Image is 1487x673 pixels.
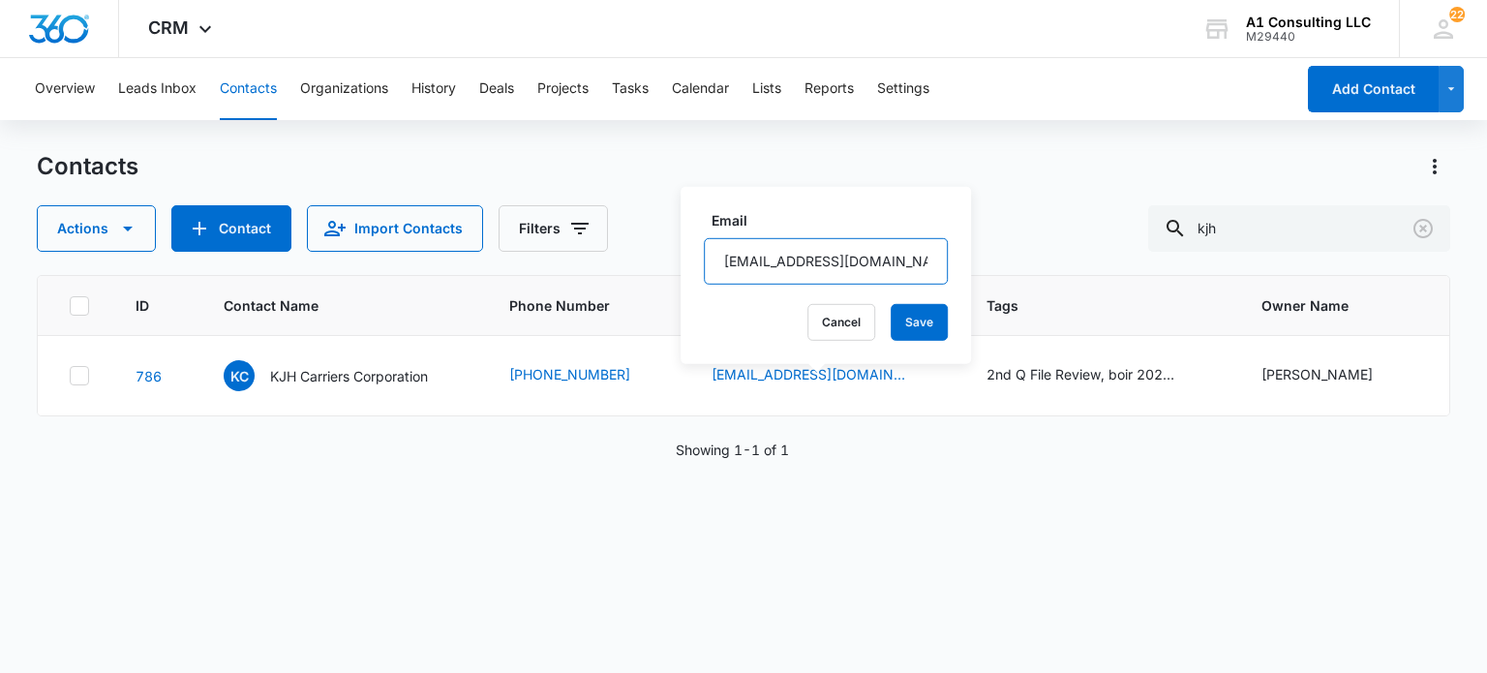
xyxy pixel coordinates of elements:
[224,360,463,391] div: Contact Name - KJH Carriers Corporation - Select to Edit Field
[509,364,665,387] div: Phone Number - (518) 316-6151 - Select to Edit Field
[752,58,781,120] button: Lists
[224,295,435,316] span: Contact Name
[1148,205,1450,252] input: Search Contacts
[224,360,255,391] span: KC
[300,58,388,120] button: Organizations
[1408,213,1439,244] button: Clear
[986,295,1187,316] span: Tags
[704,238,948,285] input: Email
[148,17,189,38] span: CRM
[1419,151,1450,182] button: Actions
[37,152,138,181] h1: Contacts
[986,364,1180,384] div: 2nd Q File Review, boir 2025, English , HUT Renewal 2024, LOYALTY CLIENT, [GEOGRAPHIC_DATA] IRP C...
[537,58,589,120] button: Projects
[136,368,162,384] a: Navigate to contact details page for KJH Carriers Corporation
[270,366,428,386] p: KJH Carriers Corporation
[499,205,608,252] button: Filters
[712,364,940,387] div: Email - reginaldhendrex@yahoo.com - Select to Edit Field
[37,205,156,252] button: Actions
[1308,66,1439,112] button: Add Contact
[891,304,948,341] button: Save
[171,205,291,252] button: Add Contact
[1246,15,1371,30] div: account name
[672,58,729,120] button: Calendar
[1246,30,1371,44] div: account id
[509,295,665,316] span: Phone Number
[712,210,956,230] label: Email
[877,58,929,120] button: Settings
[1449,7,1465,22] div: notifications count
[411,58,456,120] button: History
[479,58,514,120] button: Deals
[712,364,905,384] a: [EMAIL_ADDRESS][DOMAIN_NAME]
[804,58,854,120] button: Reports
[676,440,789,460] p: Showing 1-1 of 1
[1449,7,1465,22] span: 22
[807,304,875,341] button: Cancel
[307,205,483,252] button: Import Contacts
[612,58,649,120] button: Tasks
[1261,364,1373,384] div: [PERSON_NAME]
[1261,295,1408,316] span: Owner Name
[136,295,149,316] span: ID
[1261,364,1408,387] div: Owner Name - Erica Hall - Select to Edit Field
[220,58,277,120] button: Contacts
[35,58,95,120] button: Overview
[118,58,197,120] button: Leads Inbox
[509,364,630,384] a: [PHONE_NUMBER]
[986,364,1215,387] div: Tags - 2nd Q File Review, boir 2025, English , HUT Renewal 2024, LOYALTY CLIENT, NJ IRP CONFIGURA...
